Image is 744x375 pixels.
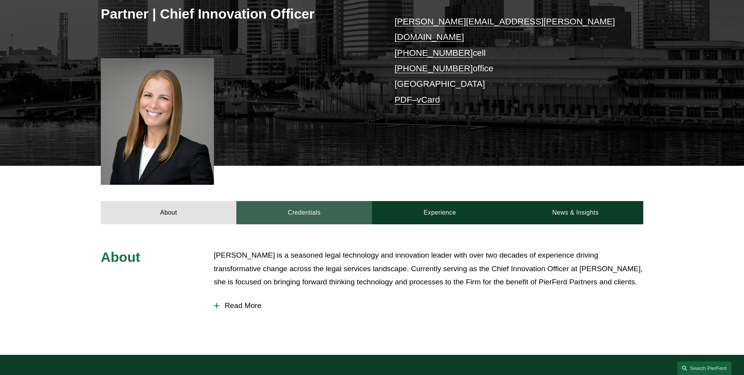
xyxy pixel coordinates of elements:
[214,296,643,316] button: Read More
[394,14,620,108] p: cell office [GEOGRAPHIC_DATA] –
[394,95,412,105] a: PDF
[394,64,473,73] a: [PHONE_NUMBER]
[101,201,236,224] a: About
[219,301,643,310] span: Read More
[101,249,140,265] span: About
[372,201,508,224] a: Experience
[214,249,643,289] p: [PERSON_NAME] is a seasoned legal technology and innovation leader with over two decades of exper...
[101,5,372,22] h3: Partner | Chief Innovation Officer
[508,201,643,224] a: News & Insights
[677,361,732,375] a: Search this site
[236,201,372,224] a: Credentials
[417,95,440,105] a: vCard
[394,17,615,42] a: [PERSON_NAME][EMAIL_ADDRESS][PERSON_NAME][DOMAIN_NAME]
[394,48,473,58] a: [PHONE_NUMBER]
